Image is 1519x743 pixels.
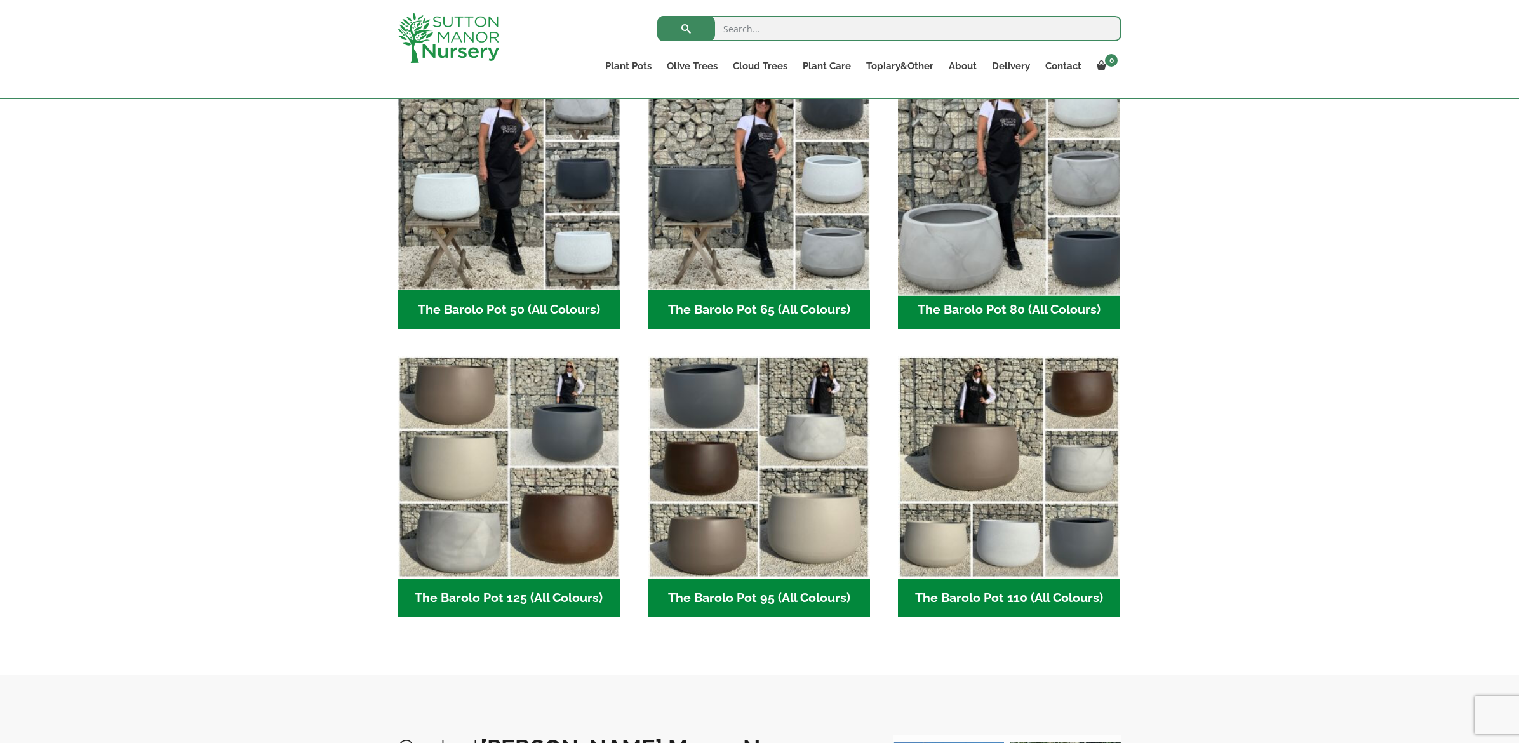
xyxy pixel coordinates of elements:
[398,290,620,330] h2: The Barolo Pot 50 (All Colours)
[898,290,1121,330] h2: The Barolo Pot 80 (All Colours)
[892,62,1126,295] img: The Barolo Pot 80 (All Colours)
[648,67,871,329] a: Visit product category The Barolo Pot 65 (All Colours)
[941,57,984,75] a: About
[398,13,499,63] img: logo
[898,356,1121,617] a: Visit product category The Barolo Pot 110 (All Colours)
[795,57,859,75] a: Plant Care
[1038,57,1089,75] a: Contact
[648,67,871,290] img: The Barolo Pot 65 (All Colours)
[725,57,795,75] a: Cloud Trees
[398,356,620,617] a: Visit product category The Barolo Pot 125 (All Colours)
[398,67,620,290] img: The Barolo Pot 50 (All Colours)
[659,57,725,75] a: Olive Trees
[648,579,871,618] h2: The Barolo Pot 95 (All Colours)
[859,57,941,75] a: Topiary&Other
[598,57,659,75] a: Plant Pots
[648,290,871,330] h2: The Barolo Pot 65 (All Colours)
[984,57,1038,75] a: Delivery
[898,579,1121,618] h2: The Barolo Pot 110 (All Colours)
[648,356,871,617] a: Visit product category The Barolo Pot 95 (All Colours)
[898,356,1121,579] img: The Barolo Pot 110 (All Colours)
[898,67,1121,329] a: Visit product category The Barolo Pot 80 (All Colours)
[657,16,1121,41] input: Search...
[398,67,620,329] a: Visit product category The Barolo Pot 50 (All Colours)
[1089,57,1121,75] a: 0
[398,579,620,618] h2: The Barolo Pot 125 (All Colours)
[648,356,871,579] img: The Barolo Pot 95 (All Colours)
[1105,54,1118,67] span: 0
[398,356,620,579] img: The Barolo Pot 125 (All Colours)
